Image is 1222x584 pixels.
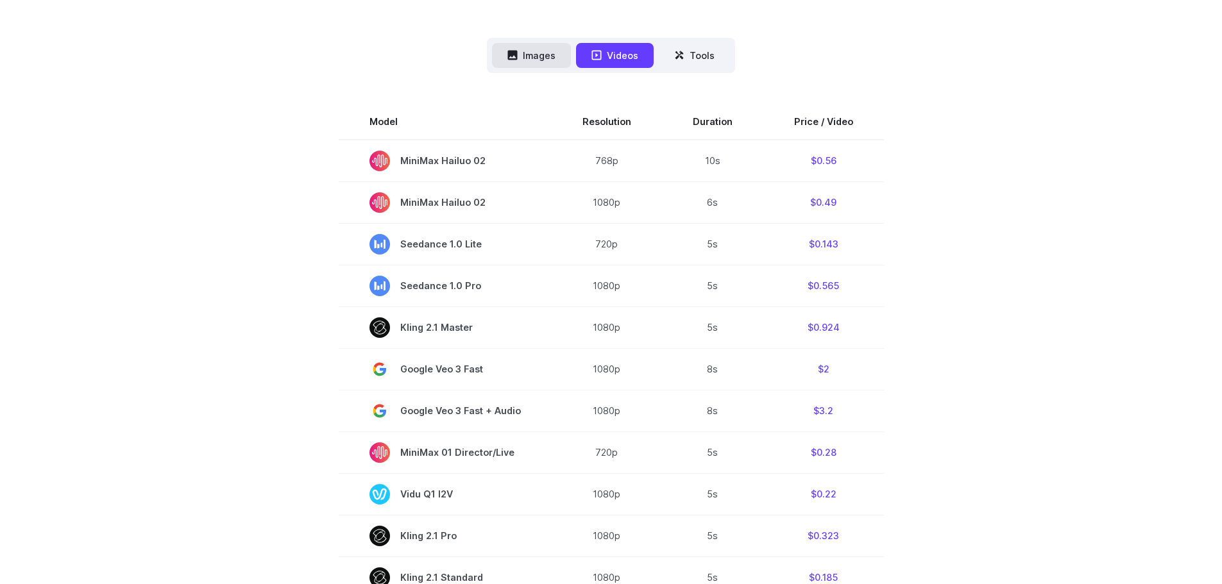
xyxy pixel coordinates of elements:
td: 1080p [552,390,662,431]
span: Google Veo 3 Fast + Audio [369,401,521,421]
td: 5s [662,306,763,348]
th: Resolution [552,104,662,140]
span: Google Veo 3 Fast [369,359,521,380]
td: 8s [662,390,763,431]
span: Kling 2.1 Pro [369,526,521,546]
td: 1080p [552,473,662,515]
td: $0.143 [763,223,884,265]
td: 10s [662,140,763,182]
td: 5s [662,431,763,473]
th: Duration [662,104,763,140]
td: 6s [662,181,763,223]
td: 720p [552,223,662,265]
td: 1080p [552,306,662,348]
button: Videos [576,43,654,68]
td: 1080p [552,348,662,390]
td: $0.323 [763,515,884,556]
td: $3.2 [763,390,884,431]
td: $0.924 [763,306,884,348]
td: 720p [552,431,662,473]
button: Tools [659,43,730,68]
td: $2 [763,348,884,390]
td: 768p [552,140,662,182]
td: $0.56 [763,140,884,182]
th: Price / Video [763,104,884,140]
span: MiniMax Hailuo 02 [369,192,521,213]
td: $0.565 [763,265,884,306]
td: 8s [662,348,763,390]
td: 5s [662,223,763,265]
span: MiniMax Hailuo 02 [369,151,521,171]
td: 5s [662,265,763,306]
span: Vidu Q1 I2V [369,484,521,505]
span: Seedance 1.0 Lite [369,234,521,254]
td: 1080p [552,265,662,306]
td: $0.28 [763,431,884,473]
th: Model [339,104,552,140]
button: Images [492,43,571,68]
td: $0.22 [763,473,884,515]
td: $0.49 [763,181,884,223]
td: 1080p [552,181,662,223]
td: 5s [662,515,763,556]
span: Seedance 1.0 Pro [369,276,521,296]
span: Kling 2.1 Master [369,317,521,338]
span: MiniMax 01 Director/Live [369,442,521,463]
td: 1080p [552,515,662,556]
td: 5s [662,473,763,515]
